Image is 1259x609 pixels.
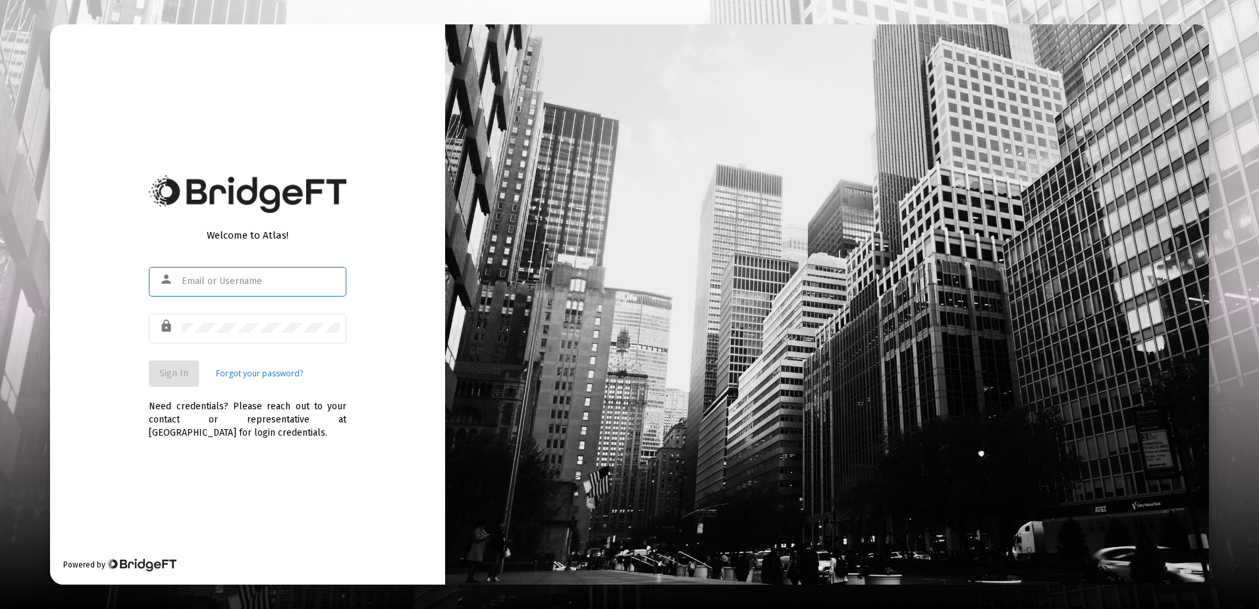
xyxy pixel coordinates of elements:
[149,387,346,440] div: Need credentials? Please reach out to your contact or representative at [GEOGRAPHIC_DATA] for log...
[107,558,176,571] img: Bridge Financial Technology Logo
[159,368,188,379] span: Sign In
[159,272,175,287] mat-icon: person
[149,361,199,387] button: Sign In
[159,318,175,334] mat-icon: lock
[149,229,346,242] div: Welcome to Atlas!
[182,276,340,287] input: Email or Username
[216,367,303,380] a: Forgot your password?
[149,175,346,213] img: Bridge Financial Technology Logo
[63,558,176,571] div: Powered by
